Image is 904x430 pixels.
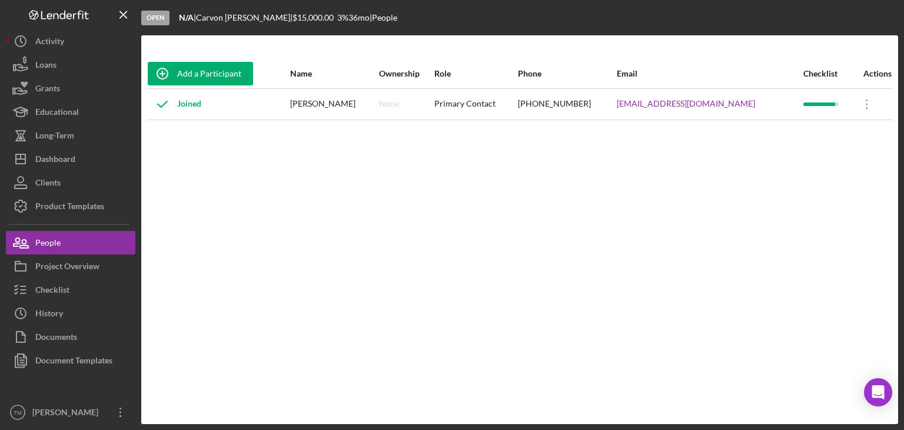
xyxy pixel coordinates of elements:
[177,62,241,85] div: Add a Participant
[6,302,135,325] button: History
[617,99,755,108] a: [EMAIL_ADDRESS][DOMAIN_NAME]
[337,13,348,22] div: 3 %
[6,53,135,77] button: Loans
[370,13,397,22] div: | People
[6,124,135,147] button: Long-Term
[6,254,135,278] button: Project Overview
[35,349,112,375] div: Document Templates
[35,53,56,80] div: Loans
[518,90,616,119] div: [PHONE_NUMBER]
[803,69,851,78] div: Checklist
[35,278,69,305] div: Checklist
[35,194,104,221] div: Product Templates
[148,62,253,85] button: Add a Participant
[6,194,135,218] button: Product Templates
[6,147,135,171] button: Dashboard
[35,29,64,56] div: Activity
[290,90,378,119] div: [PERSON_NAME]
[6,401,135,424] button: TM[PERSON_NAME]
[35,171,61,197] div: Clients
[35,147,75,174] div: Dashboard
[148,90,201,119] div: Joined
[6,100,135,124] button: Educational
[6,349,135,372] button: Document Templates
[14,409,22,416] text: TM
[518,69,616,78] div: Phone
[6,77,135,100] button: Grants
[379,69,434,78] div: Ownership
[6,29,135,53] button: Activity
[35,77,60,103] div: Grants
[617,69,802,78] div: Email
[348,13,370,22] div: 36 mo
[6,171,135,194] button: Clients
[290,69,378,78] div: Name
[293,13,337,22] div: $15,000.00
[434,90,517,119] div: Primary Contact
[179,13,196,22] div: |
[852,69,892,78] div: Actions
[35,231,61,257] div: People
[379,99,399,108] div: None
[35,254,99,281] div: Project Overview
[35,302,63,328] div: History
[35,100,79,127] div: Educational
[196,13,293,22] div: Carvon [PERSON_NAME] |
[29,401,106,427] div: [PERSON_NAME]
[864,378,892,406] div: Open Intercom Messenger
[434,69,517,78] div: Role
[141,11,169,25] div: Open
[6,278,135,302] button: Checklist
[6,325,135,349] button: Documents
[179,12,194,22] b: N/A
[35,325,77,352] div: Documents
[6,231,135,254] button: People
[35,124,74,150] div: Long-Term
